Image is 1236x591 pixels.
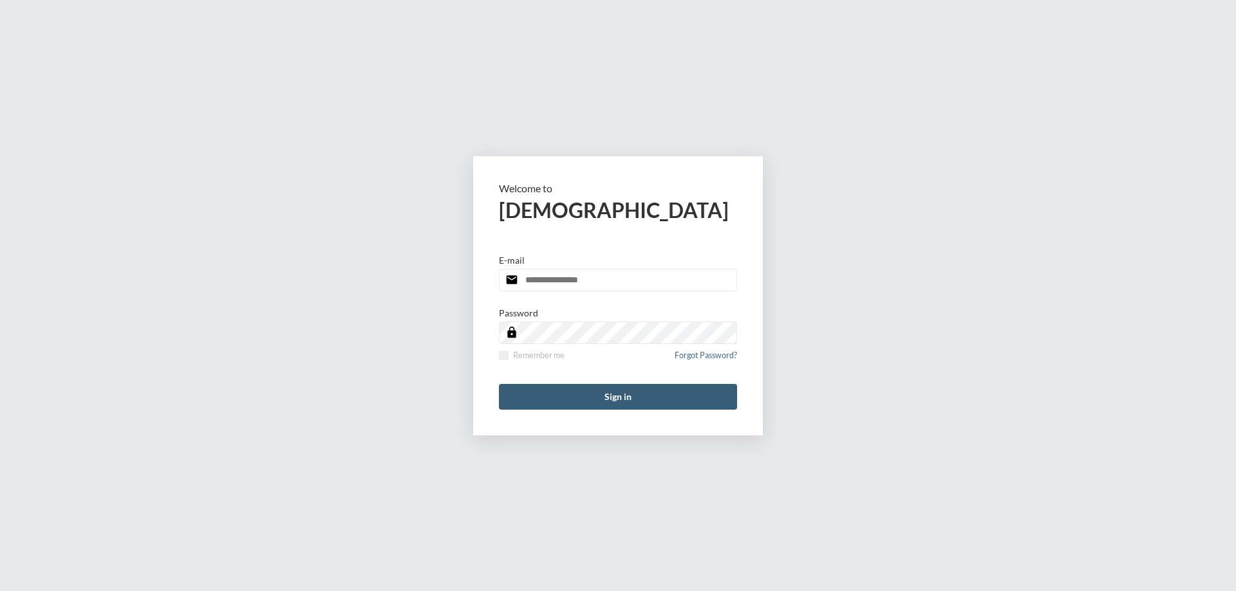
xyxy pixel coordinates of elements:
[499,350,565,360] label: Remember me
[499,255,525,266] p: E-mail
[499,182,737,194] p: Welcome to
[499,197,737,223] h2: [DEMOGRAPHIC_DATA]
[499,384,737,410] button: Sign in
[675,350,737,368] a: Forgot Password?
[499,307,538,318] p: Password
